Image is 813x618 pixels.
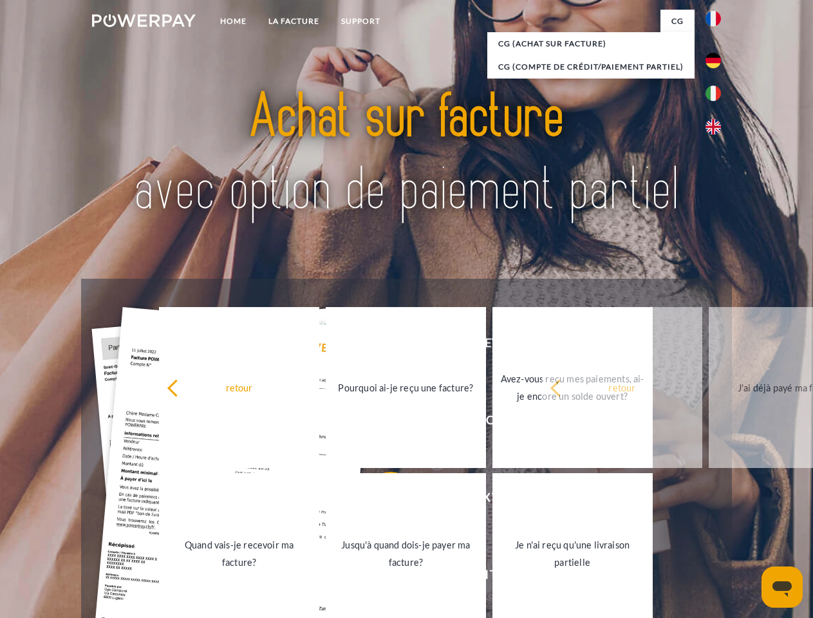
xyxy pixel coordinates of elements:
[706,119,721,135] img: en
[92,14,196,27] img: logo-powerpay-white.svg
[706,11,721,26] img: fr
[333,536,478,571] div: Jusqu'à quand dois-je payer ma facture?
[330,10,391,33] a: Support
[660,10,695,33] a: CG
[209,10,257,33] a: Home
[550,379,695,396] div: retour
[167,536,312,571] div: Quand vais-je recevoir ma facture?
[257,10,330,33] a: LA FACTURE
[123,62,690,247] img: title-powerpay_fr.svg
[706,53,721,68] img: de
[333,379,478,396] div: Pourquoi ai-je reçu une facture?
[500,536,645,571] div: Je n'ai reçu qu'une livraison partielle
[167,379,312,396] div: retour
[706,86,721,101] img: it
[500,370,645,405] div: Avez-vous reçu mes paiements, ai-je encore un solde ouvert?
[492,307,653,468] a: Avez-vous reçu mes paiements, ai-je encore un solde ouvert?
[762,566,803,608] iframe: Bouton de lancement de la fenêtre de messagerie
[487,55,695,79] a: CG (Compte de crédit/paiement partiel)
[487,32,695,55] a: CG (achat sur facture)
